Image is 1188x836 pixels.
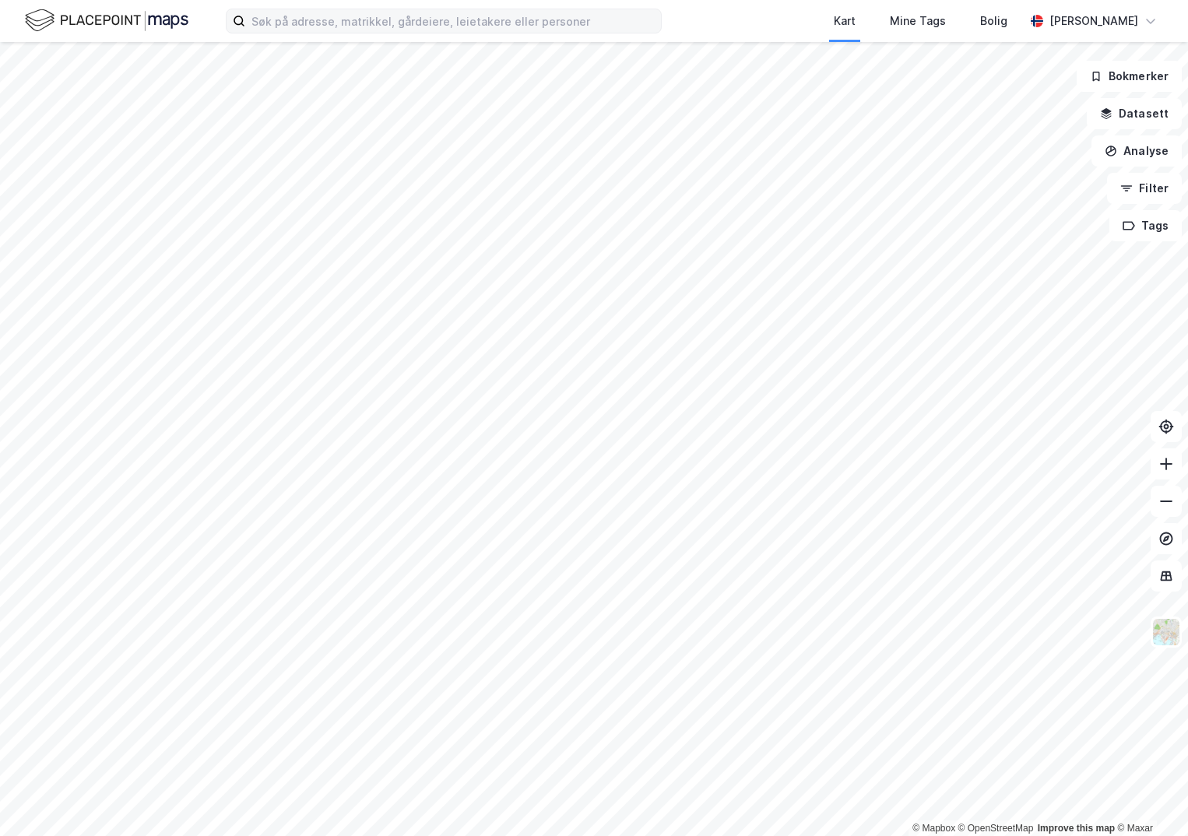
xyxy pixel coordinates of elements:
button: Datasett [1087,98,1182,129]
button: Tags [1109,210,1182,241]
img: Z [1151,617,1181,647]
input: Søk på adresse, matrikkel, gårdeiere, leietakere eller personer [245,9,661,33]
a: Mapbox [912,823,955,834]
img: logo.f888ab2527a4732fd821a326f86c7f29.svg [25,7,188,34]
button: Analyse [1091,135,1182,167]
div: Bolig [980,12,1007,30]
button: Filter [1107,173,1182,204]
iframe: Chat Widget [1110,761,1188,836]
div: Kart [834,12,856,30]
a: OpenStreetMap [958,823,1034,834]
div: Mine Tags [890,12,946,30]
div: [PERSON_NAME] [1049,12,1138,30]
a: Improve this map [1038,823,1115,834]
button: Bokmerker [1077,61,1182,92]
